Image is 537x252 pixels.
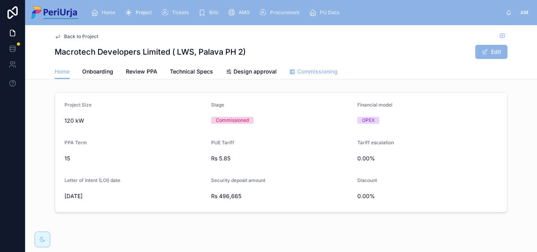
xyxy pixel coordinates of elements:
div: OPEX [362,117,375,124]
a: Tickets [159,6,194,20]
span: Procurement [270,9,300,16]
a: Back to Project [55,33,98,40]
a: Home [55,64,70,79]
a: PU Docs [307,6,345,20]
span: Security deposit amount [211,177,265,183]
a: Procurement [257,6,305,20]
a: AMG [225,6,255,20]
div: Commissioned [216,117,249,124]
span: Stage [211,102,224,108]
a: Project [122,6,157,20]
span: Onboarding [82,68,113,75]
span: Bills [209,9,218,16]
span: Design approval [234,68,277,75]
span: Commissioning [297,68,338,75]
span: PUE Tariff [211,140,234,145]
span: Tickets [172,9,189,16]
span: Letter of Intent (LOI) date [64,177,120,183]
span: 120 kW [64,117,205,125]
span: Tariff escalation [357,140,394,145]
a: Onboarding [82,64,113,80]
span: AMG [239,9,250,16]
span: Technical Specs [170,68,213,75]
button: Edit [475,45,508,59]
a: Technical Specs [170,64,213,80]
span: PPA Term [64,140,87,145]
span: 0.00% [357,192,498,200]
span: Home [55,68,70,75]
a: Review PPA [126,64,157,80]
span: Financial model [357,102,392,108]
a: Home [88,6,121,20]
div: scrollable content [85,4,506,21]
h1: Macrotech Developers Limited ( LWS, Palava PH 2) [55,46,246,57]
img: App logo [31,6,78,19]
span: Review PPA [126,68,157,75]
a: Design approval [226,64,277,80]
span: Rs 5.85 [211,155,351,162]
span: Back to Project [64,33,98,40]
span: Discount [357,177,377,183]
span: Home [102,9,115,16]
a: Bills [196,6,224,20]
span: AM [520,9,528,16]
a: Commissioning [289,64,338,80]
span: PU Docs [320,9,339,16]
span: [DATE] [64,192,205,200]
span: Rs 496,665 [211,192,351,200]
span: Project [136,9,152,16]
span: Project Size [64,102,92,108]
span: 15 [64,155,205,162]
span: 0.00% [357,155,498,162]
